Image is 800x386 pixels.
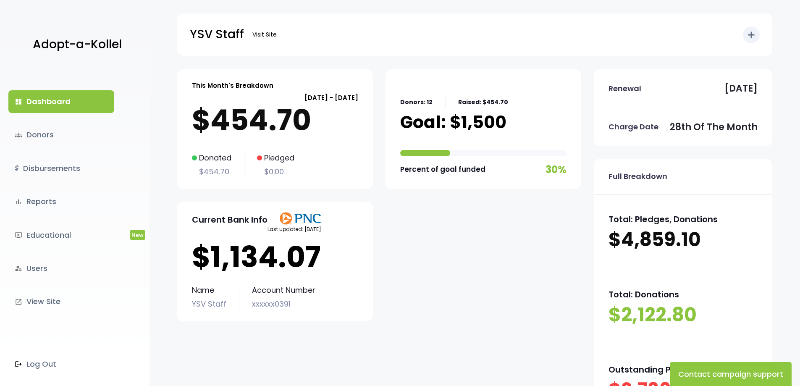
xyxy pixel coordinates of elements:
[746,30,756,40] i: add
[15,231,22,239] i: ondemand_video
[190,24,244,45] p: YSV Staff
[252,284,315,297] p: Account Number
[279,212,321,225] img: PNClogo.svg
[192,284,226,297] p: Name
[15,198,22,205] i: bar_chart
[192,297,226,311] p: YSV Staff
[192,103,358,137] p: $454.70
[130,230,145,240] span: New
[257,165,294,179] p: $0.00
[400,163,485,176] p: Percent of goal funded
[743,26,760,43] button: add
[609,212,758,227] p: Total: Pledges, Donations
[609,82,641,95] p: Renewal
[248,26,281,43] a: Visit Site
[609,227,758,253] p: $4,859.10
[192,212,268,227] p: Current Bank Info
[192,80,273,91] p: This Month's Breakdown
[257,151,294,165] p: Pledged
[400,112,506,133] p: Goal: $1,500
[609,287,758,302] p: Total: Donations
[15,98,22,105] i: dashboard
[609,170,667,183] p: Full Breakdown
[8,123,114,146] a: groupsDonors
[546,160,567,179] p: 30%
[8,190,114,213] a: bar_chartReports
[670,119,758,136] p: 28th of the month
[8,90,114,113] a: dashboardDashboard
[15,265,22,272] i: manage_accounts
[192,165,231,179] p: $454.70
[8,257,114,280] a: manage_accountsUsers
[609,120,658,134] p: Charge Date
[724,80,758,97] p: [DATE]
[15,163,19,175] i: $
[15,298,22,306] i: launch
[252,297,315,311] p: xxxxxx0391
[400,97,433,108] p: Donors: 12
[192,92,358,103] p: [DATE] - [DATE]
[458,97,508,108] p: Raised: $454.70
[268,225,321,234] p: Last updated: [DATE]
[8,157,114,180] a: $Disbursements
[192,151,231,165] p: Donated
[8,290,114,313] a: launchView Site
[8,353,114,375] a: Log Out
[609,302,758,328] p: $2,122.80
[15,131,22,139] span: groups
[8,224,114,247] a: ondemand_videoEducationalNew
[609,362,758,377] p: Outstanding Pledges
[29,24,122,65] a: Adopt-a-Kollel
[33,34,122,55] p: Adopt-a-Kollel
[192,240,358,274] p: $1,134.07
[670,362,792,386] button: Contact campaign support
